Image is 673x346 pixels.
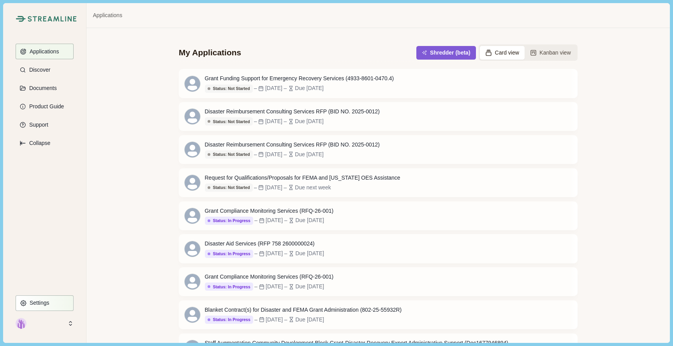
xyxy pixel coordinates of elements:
[185,241,200,257] svg: avatar
[205,85,253,93] button: Status: Not Started
[179,47,241,58] div: My Applications
[295,282,324,291] div: Due [DATE]
[208,119,250,124] div: Status: Not Started
[205,174,400,182] div: Request for Qualifications/Proposals for FEMA and [US_STATE] OES Assistance
[295,117,324,125] div: Due [DATE]
[205,250,253,258] button: Status: In Progress
[16,99,74,114] button: Product Guide
[26,122,48,128] p: Support
[185,274,200,290] svg: avatar
[284,216,287,224] div: –
[27,48,59,55] p: Applications
[208,251,250,256] div: Status: In Progress
[185,208,200,224] svg: avatar
[254,216,257,224] div: –
[208,152,250,157] div: Status: Not Started
[185,307,200,323] svg: avatar
[179,102,578,131] a: Disaster Reimbursement Consulting Services RFP (BID NO. 2025-0012)Status: Not Started–[DATE]–Due ...
[179,201,578,230] a: Grant Compliance Monitoring Services (RFQ-26-001)Status: In Progress–[DATE]–Due [DATE]
[16,135,74,151] button: Expand
[254,282,257,291] div: –
[480,46,525,60] button: Card view
[16,117,74,132] button: Support
[295,249,324,258] div: Due [DATE]
[266,249,283,258] div: [DATE]
[16,62,74,78] button: Discover
[205,74,394,83] div: Grant Funding Support for Emergency Recovery Services (4933-8601-0470.4)
[179,69,578,98] a: Grant Funding Support for Emergency Recovery Services (4933-8601-0470.4)Status: Not Started–[DATE...
[26,85,57,92] p: Documents
[93,11,122,19] a: Applications
[205,217,253,225] button: Status: In Progress
[205,306,402,314] div: Blanket Contract(s) for Disaster and FEMA Grant Administration (802-25-55932R)
[185,76,200,92] svg: avatar
[284,117,287,125] div: –
[416,46,476,60] button: Shredder (beta)
[208,86,250,91] div: Status: Not Started
[208,218,250,223] div: Status: In Progress
[265,150,282,159] div: [DATE]
[266,316,283,324] div: [DATE]
[205,207,334,215] div: Grant Compliance Monitoring Services (RFQ-26-001)
[208,317,250,322] div: Status: In Progress
[179,300,578,329] a: Blanket Contract(s) for Disaster and FEMA Grant Administration (802-25-55932R)Status: In Progress...
[295,84,324,92] div: Due [DATE]
[295,216,324,224] div: Due [DATE]
[205,282,253,291] button: Status: In Progress
[205,150,253,159] button: Status: Not Started
[179,168,578,197] a: Request for Qualifications/Proposals for FEMA and [US_STATE] OES AssistanceStatus: Not Started–[D...
[28,16,77,22] img: Streamline Climate Logo
[185,142,200,157] svg: avatar
[208,185,250,190] div: Status: Not Started
[205,240,324,248] div: Disaster Aid Services (RFP 758 2600000024)
[179,267,578,296] a: Grant Compliance Monitoring Services (RFQ-26-001)Status: In Progress–[DATE]–Due [DATE]
[16,295,74,314] a: Settings
[265,117,282,125] div: [DATE]
[16,295,74,311] button: Settings
[284,282,287,291] div: –
[16,318,26,329] img: profile picture
[295,150,324,159] div: Due [DATE]
[205,273,334,281] div: Grant Compliance Monitoring Services (RFQ-26-001)
[254,316,257,324] div: –
[254,84,257,92] div: –
[266,216,283,224] div: [DATE]
[205,316,253,324] button: Status: In Progress
[205,117,253,125] button: Status: Not Started
[266,282,283,291] div: [DATE]
[284,184,287,192] div: –
[27,300,49,306] p: Settings
[179,234,578,263] a: Disaster Aid Services (RFP 758 2600000024)Status: In Progress–[DATE]–Due [DATE]
[254,184,257,192] div: –
[284,249,287,258] div: –
[16,16,25,22] img: Streamline Climate Logo
[254,150,257,159] div: –
[295,316,324,324] div: Due [DATE]
[205,184,253,192] button: Status: Not Started
[185,109,200,124] svg: avatar
[525,46,576,60] button: Kanban view
[265,84,282,92] div: [DATE]
[26,140,50,147] p: Collapse
[16,44,74,59] button: Applications
[254,249,257,258] div: –
[179,135,578,164] a: Disaster Reimbursement Consulting Services RFP (BID NO. 2025-0012)Status: Not Started–[DATE]–Due ...
[284,316,287,324] div: –
[16,80,74,96] button: Documents
[26,103,64,110] p: Product Guide
[254,117,257,125] div: –
[16,16,74,22] a: Streamline Climate LogoStreamline Climate Logo
[284,150,287,159] div: –
[185,175,200,191] svg: avatar
[208,284,250,290] div: Status: In Progress
[26,67,50,73] p: Discover
[284,84,287,92] div: –
[205,108,380,116] div: Disaster Reimbursement Consulting Services RFP (BID NO. 2025-0012)
[295,184,331,192] div: Due next week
